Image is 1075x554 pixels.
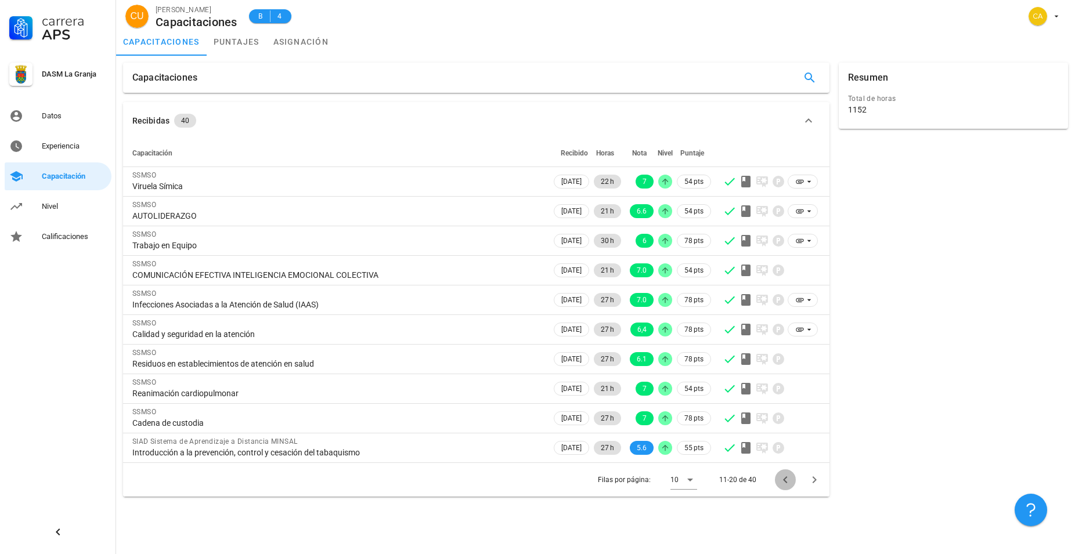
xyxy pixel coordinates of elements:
span: [DATE] [561,441,582,454]
span: 78 pts [684,235,704,247]
span: 27 h [601,323,614,336]
th: Nota [623,139,656,167]
div: 10Filas por página: [670,470,697,489]
span: SSMSO [132,289,156,298]
span: 21 h [601,263,614,277]
div: Capacitación [42,172,107,181]
span: 55 pts [684,442,704,454]
div: Cadena de custodia [132,418,542,428]
span: SSMSO [132,408,156,416]
span: 78 pts [684,324,704,335]
span: [DATE] [561,382,582,395]
a: asignación [266,28,336,56]
span: [DATE] [561,323,582,336]
span: Recibido [561,149,588,157]
span: 21 h [601,382,614,396]
div: DASM La Granja [42,70,107,79]
span: Puntaje [680,149,704,157]
span: 7.0 [637,293,647,307]
span: [DATE] [561,175,582,188]
div: 10 [670,475,679,485]
a: Capacitación [5,162,111,190]
button: Recibidas 40 [123,102,829,139]
th: Recibido [551,139,591,167]
th: Puntaje [674,139,713,167]
span: 7 [643,175,647,189]
span: SSMSO [132,230,156,238]
span: Horas [596,149,614,157]
div: avatar [125,5,149,28]
span: 6 [643,234,647,248]
div: avatar [1029,7,1047,26]
div: Viruela Símica [132,181,542,191]
span: SSMSO [132,319,156,327]
span: 54 pts [684,383,704,394]
div: 11-20 de 40 [719,475,756,485]
a: puntajes [207,28,266,56]
div: COMUNICACIÓN EFECTIVA INTELIGENCIA EMOCIONAL COLECTIVA [132,270,542,280]
span: SSMSO [132,378,156,386]
th: Capacitación [123,139,551,167]
span: 22 h [601,175,614,189]
span: 4 [275,10,284,22]
div: Introducción a la prevención, control y cesación del tabaquismo [132,447,542,458]
span: Nota [632,149,647,157]
th: Horas [591,139,623,167]
div: 1152 [848,104,867,115]
span: 54 pts [684,176,704,187]
span: 5.6 [637,441,647,455]
span: Nivel [658,149,673,157]
span: 7 [643,382,647,396]
span: 78 pts [684,412,704,424]
span: 40 [181,114,189,128]
span: 6,4 [637,323,647,336]
div: Capacitaciones [156,16,237,28]
div: Filas por página: [598,463,697,497]
span: 7.0 [637,263,647,277]
span: 27 h [601,352,614,366]
span: 27 h [601,441,614,455]
span: SIAD Sistema de Aprendizaje a Distancia MINSAL [132,437,297,446]
div: [PERSON_NAME] [156,4,237,16]
span: 6.6 [637,204,647,218]
button: Página anterior [775,469,796,490]
div: Calidad y seguridad en la atención [132,329,542,339]
div: Capacitaciones [132,63,197,93]
div: Carrera [42,14,107,28]
th: Nivel [656,139,674,167]
span: SSMSO [132,260,156,268]
a: capacitaciones [116,28,207,56]
div: AUTOLIDERAZGO [132,211,542,221]
div: Recibidas [132,114,169,127]
span: SSMSO [132,201,156,209]
div: Calificaciones [42,232,107,241]
span: [DATE] [561,412,582,425]
div: Resumen [848,63,888,93]
span: 54 pts [684,205,704,217]
span: 27 h [601,411,614,425]
div: Infecciones Asociadas a la Atención de Salud (IAAS) [132,299,542,310]
span: B [256,10,265,22]
div: Experiencia [42,142,107,151]
span: 27 h [601,293,614,307]
span: 78 pts [684,294,704,306]
span: Capacitación [132,149,172,157]
span: [DATE] [561,294,582,306]
span: SSMSO [132,171,156,179]
div: Total de horas [848,93,1059,104]
span: CU [130,5,143,28]
span: 30 h [601,234,614,248]
div: APS [42,28,107,42]
a: Calificaciones [5,223,111,251]
span: [DATE] [561,353,582,365]
div: Residuos en establecimientos de atención en salud [132,359,542,369]
a: Nivel [5,193,111,220]
span: 54 pts [684,265,704,276]
div: Nivel [42,202,107,211]
span: [DATE] [561,234,582,247]
span: [DATE] [561,205,582,218]
div: Datos [42,111,107,121]
button: Página siguiente [804,469,825,490]
div: Reanimación cardiopulmonar [132,388,542,399]
a: Datos [5,102,111,130]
